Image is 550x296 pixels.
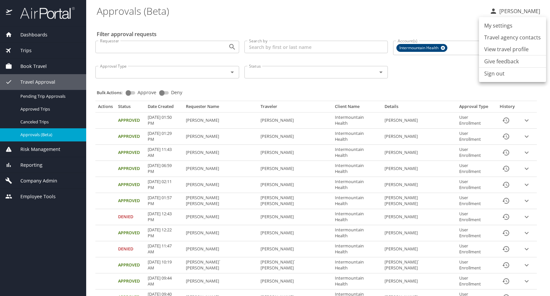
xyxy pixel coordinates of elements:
a: My settings [479,20,546,32]
a: View travel profile [479,43,546,55]
li: Sign out [479,68,546,79]
a: Give feedback [484,57,519,65]
a: Travel agency contacts [479,32,546,43]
